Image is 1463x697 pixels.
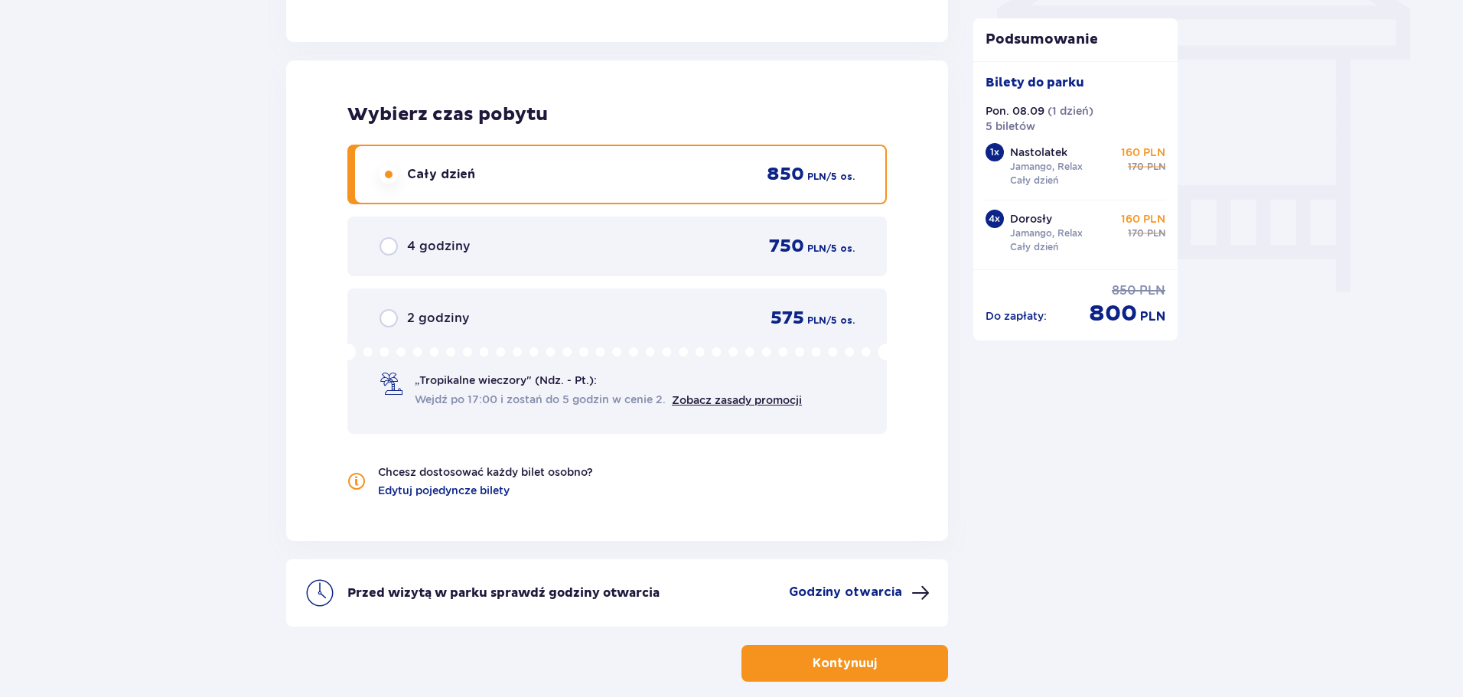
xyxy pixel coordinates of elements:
[986,74,1084,91] p: Bilety do parku
[789,584,902,601] p: Godziny otwarcia
[415,373,597,388] p: „Tropikalne wieczory" (Ndz. - Pt.):
[826,242,855,256] p: / 5 os.
[986,103,1044,119] p: Pon. 08.09
[407,238,470,255] p: 4 godziny
[1128,160,1144,174] p: 170
[305,578,335,608] img: clock icon
[347,103,887,126] p: Wybierz czas pobytu
[1010,211,1052,226] p: Dorosły
[986,143,1004,161] div: 1 x
[407,166,475,183] p: Cały dzień
[826,170,855,184] p: / 5 os.
[1010,226,1083,240] p: Jamango, Relax
[813,655,877,672] p: Kontynuuj
[973,31,1178,49] p: Podsumowanie
[771,307,804,330] p: 575
[741,645,948,682] button: Kontynuuj
[1147,160,1165,174] p: PLN
[1121,145,1165,160] p: 160 PLN
[769,235,804,258] p: 750
[407,310,469,327] p: 2 godziny
[1112,282,1136,299] p: 850
[986,210,1004,228] div: 4 x
[1121,211,1165,226] p: 160 PLN
[415,392,666,407] span: Wejdź po 17:00 i zostań do 5 godzin w cenie 2.
[1010,174,1058,187] p: Cały dzień
[986,308,1047,324] p: Do zapłaty :
[767,163,804,186] p: 850
[789,584,930,602] button: Godziny otwarcia
[1048,103,1093,119] p: ( 1 dzień )
[826,314,855,327] p: / 5 os.
[1147,226,1165,240] p: PLN
[672,394,802,406] a: Zobacz zasady promocji
[807,170,826,184] p: PLN
[1010,240,1058,254] p: Cały dzień
[1139,282,1165,299] p: PLN
[1010,160,1083,174] p: Jamango, Relax
[1128,226,1144,240] p: 170
[986,119,1035,134] p: 5 biletów
[378,483,510,498] a: Edytuj pojedyncze bilety
[807,242,826,256] p: PLN
[378,464,593,480] p: Chcesz dostosować każdy bilet osobno?
[347,585,660,601] p: Przed wizytą w parku sprawdź godziny otwarcia
[807,314,826,327] p: PLN
[1089,299,1137,328] p: 800
[1010,145,1067,160] p: Nastolatek
[1140,308,1165,325] p: PLN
